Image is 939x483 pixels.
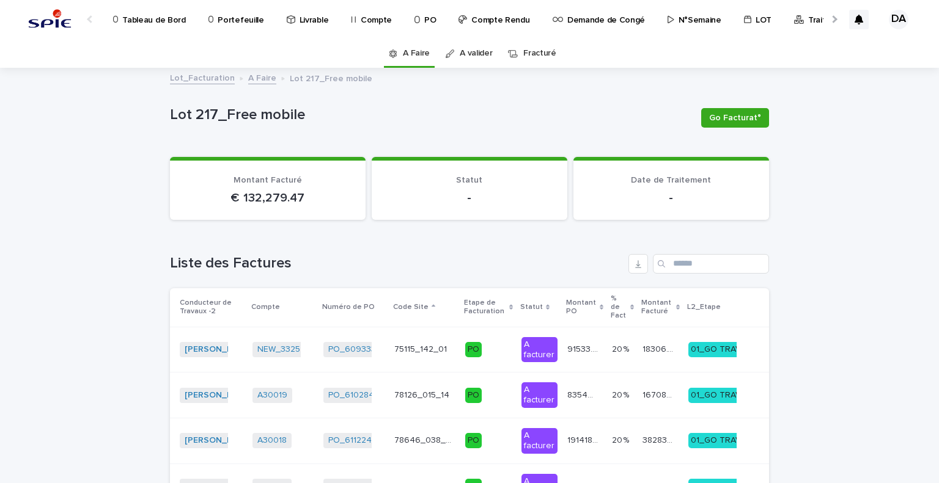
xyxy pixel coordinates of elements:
span: Statut [456,176,482,184]
p: 83544.05 [567,388,600,401]
p: 18306.71 [643,342,676,355]
p: 20 % [612,388,632,401]
a: Fracturé [523,39,556,68]
p: Etape de Facturation [464,296,506,319]
p: - [386,191,553,205]
p: Lot 217_Free mobile [170,106,691,124]
a: [PERSON_NAME] [185,390,253,401]
div: 01_GO TRAVAUX [688,433,759,448]
p: 191418.9 [567,433,600,446]
p: Code Site [393,300,429,314]
a: NEW_3325 [257,344,300,355]
img: svstPd6MQfCT1uX1QGkG [24,7,75,32]
p: 91533.53 [567,342,600,355]
a: PO_610284_78126_015_14_A30019 [328,390,469,401]
a: A30019 [257,390,287,401]
div: DA [889,10,908,29]
div: A facturer [521,337,558,363]
div: PO [465,388,482,403]
a: A Faire [248,70,276,84]
a: [PERSON_NAME] [185,435,253,446]
a: A Faire [403,39,430,68]
p: Montant PO [566,296,597,319]
p: - [588,191,754,205]
p: L2_Etape [687,300,721,314]
div: A facturer [521,428,558,454]
p: Compte [251,300,280,314]
p: 78646_038_05 [394,433,458,446]
p: Lot 217_Free mobile [290,71,372,84]
p: 75115_142_01 [394,342,449,355]
span: Montant Facturé [234,176,302,184]
a: A valider [460,39,492,68]
a: A30018 [257,435,287,446]
p: Montant Facturé [641,296,673,319]
p: % de Fact [611,292,627,323]
p: 20 % [612,342,632,355]
p: 38283.78 [643,433,676,446]
span: Date de Traitement [631,176,711,184]
p: 16708.81 [643,388,676,401]
button: Go Facturat° [701,108,769,128]
p: Statut [520,300,543,314]
a: PO_609333_75115_142_01_NEW_3325 [328,344,481,355]
tr: [PERSON_NAME] NEW_3325 PO_609333_75115_142_01_NEW_3325 75115_142_0175115_142_01 POA facturer91533... [170,327,769,372]
p: 20 % [612,433,632,446]
div: 01_GO TRAVAUX [688,342,759,357]
tr: [PERSON_NAME] A30018 PO_611224_78646_038_05_A30018 78646_038_0578646_038_05 POA facturer191418.91... [170,418,769,463]
a: PO_611224_78646_038_05_A30018 [328,435,473,446]
span: Go Facturat° [709,112,761,124]
div: PO [465,433,482,448]
a: Lot_Facturation [170,70,235,84]
h1: Liste des Factures [170,255,624,272]
div: A facturer [521,382,558,408]
input: Search [653,254,769,274]
p: Numéro de PO [322,300,375,314]
p: € 132,279.47 [185,191,351,205]
a: [PERSON_NAME] [185,344,253,355]
div: PO [465,342,482,357]
p: 78126_015_14 [394,388,452,401]
div: 01_GO TRAVAUX [688,388,759,403]
p: Conducteur de Travaux -2 [180,296,244,319]
tr: [PERSON_NAME] A30019 PO_610284_78126_015_14_A30019 78126_015_1478126_015_14 POA facturer83544.058... [170,372,769,418]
